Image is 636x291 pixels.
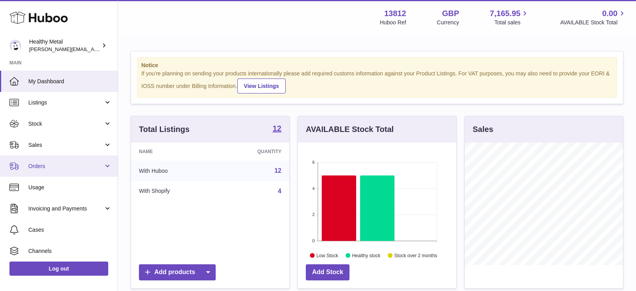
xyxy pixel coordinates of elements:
span: Listings [28,99,104,106]
span: 7,165.95 [490,8,521,19]
a: Log out [9,262,108,276]
text: 2 [312,212,314,217]
strong: 12 [273,124,281,132]
div: If you're planning on sending your products internationally please add required customs informati... [141,70,613,93]
a: 7,165.95 Total sales [490,8,530,26]
span: Usage [28,184,112,191]
span: Sales [28,141,104,149]
div: Healthy Metal [29,38,100,53]
text: Stock over 2 months [394,253,437,258]
h3: Total Listings [139,124,190,135]
span: Total sales [494,19,529,26]
a: 4 [278,188,281,194]
a: 12 [274,167,281,174]
h3: AVAILABLE Stock Total [306,124,394,135]
span: Stock [28,120,104,128]
strong: Notice [141,62,613,69]
td: With Huboo [131,161,216,181]
th: Quantity [216,143,289,161]
a: Add Stock [306,264,349,280]
span: [PERSON_NAME][EMAIL_ADDRESS][DOMAIN_NAME] [29,46,158,52]
span: Invoicing and Payments [28,205,104,212]
th: Name [131,143,216,161]
strong: 13812 [384,8,406,19]
div: Currency [437,19,459,26]
text: Low Stock [316,253,338,258]
h3: Sales [473,124,493,135]
span: My Dashboard [28,78,112,85]
span: Channels [28,247,112,255]
span: Orders [28,163,104,170]
a: Add products [139,264,216,280]
span: 0.00 [602,8,618,19]
text: 4 [312,186,314,191]
span: AVAILABLE Stock Total [560,19,627,26]
strong: GBP [442,8,459,19]
a: 0.00 AVAILABLE Stock Total [560,8,627,26]
a: View Listings [237,79,286,93]
td: With Shopify [131,181,216,201]
span: Cases [28,226,112,234]
img: jose@healthy-metal.com [9,40,21,51]
a: 12 [273,124,281,134]
text: 6 [312,160,314,165]
text: 0 [312,238,314,243]
text: Healthy stock [352,253,381,258]
div: Huboo Ref [380,19,406,26]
